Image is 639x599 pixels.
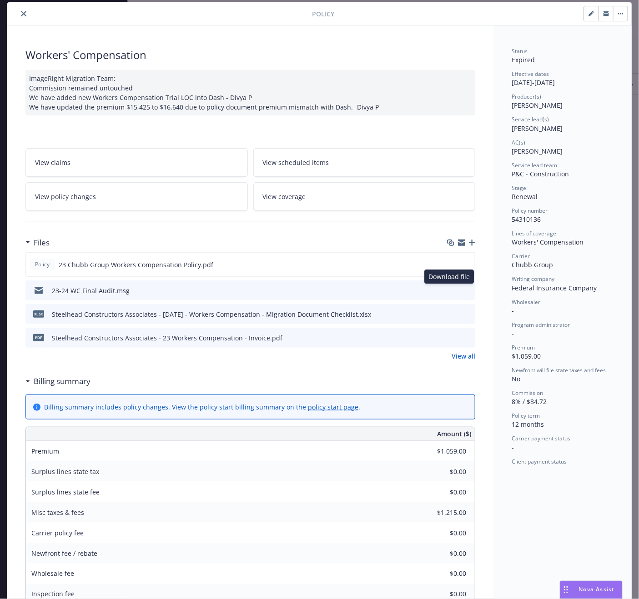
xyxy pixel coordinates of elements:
[512,124,563,133] span: [PERSON_NAME]
[512,443,514,452] span: -
[512,101,563,110] span: [PERSON_NAME]
[59,260,213,270] span: 23 Chubb Group Workers Compensation Policy.pdf
[463,260,471,270] button: preview file
[25,148,248,177] a: View claims
[512,70,614,87] div: [DATE] - [DATE]
[512,306,514,315] span: -
[31,549,97,558] span: Newfront fee / rebate
[52,309,371,319] div: Steelhead Constructors Associates - [DATE] - Workers Compensation - Migration Document Checklist....
[448,260,456,270] button: download file
[308,403,358,411] a: policy start page
[463,309,472,319] button: preview file
[512,184,526,192] span: Stage
[25,182,248,211] a: View policy changes
[452,351,475,361] a: View all
[33,310,44,317] span: xlsx
[25,47,475,63] div: Workers' Compensation
[512,47,528,55] span: Status
[263,192,306,201] span: View coverage
[31,467,99,476] span: Surplus lines state tax
[512,374,520,383] span: No
[31,529,84,537] span: Carrier policy fee
[52,286,130,295] div: 23-24 WC Final Audit.msg
[44,402,360,412] div: Billing summary includes policy changes. View the policy start billing summary on the .
[579,586,615,594] span: Nova Assist
[263,158,329,167] span: View scheduled items
[512,139,525,146] span: AC(s)
[25,70,475,115] div: ImageRight Migration Team: Commission remained untouched We have added new Workers Compensation T...
[463,333,472,343] button: preview file
[512,321,570,329] span: Program administrator
[512,161,557,169] span: Service lead team
[512,230,556,237] span: Lines of coverage
[512,93,541,100] span: Producer(s)
[512,366,606,374] span: Newfront will file state taxes and fees
[512,170,569,178] span: P&C - Construction
[31,569,74,578] span: Wholesale fee
[512,70,549,78] span: Effective dates
[52,333,282,343] div: Steelhead Constructors Associates - 23 Workers Compensation - Invoice.pdf
[35,192,96,201] span: View policy changes
[512,260,553,269] span: Chubb Group
[449,309,456,319] button: download file
[35,158,70,167] span: View claims
[413,465,472,479] input: 0.00
[512,207,548,215] span: Policy number
[424,270,474,284] div: Download file
[512,329,514,338] span: -
[31,590,75,599] span: Inspection fee
[512,147,563,155] span: [PERSON_NAME]
[25,237,50,249] div: Files
[253,148,476,177] a: View scheduled items
[512,420,544,429] span: 12 months
[512,275,554,283] span: Writing company
[34,375,91,387] h3: Billing summary
[413,444,472,458] input: 0.00
[413,547,472,560] input: 0.00
[33,260,51,269] span: Policy
[512,352,541,360] span: $1,059.00
[25,375,91,387] div: Billing summary
[560,581,572,599] div: Drag to move
[512,458,567,465] span: Client payment status
[312,9,334,19] span: Policy
[34,237,50,249] h3: Files
[33,334,44,341] span: pdf
[31,447,59,455] span: Premium
[413,485,472,499] input: 0.00
[512,466,514,474] span: -
[512,215,541,224] span: 54310136
[512,252,530,260] span: Carrier
[253,182,476,211] a: View coverage
[512,115,549,123] span: Service lead(s)
[449,333,456,343] button: download file
[31,508,84,517] span: Misc taxes & fees
[512,298,540,306] span: Wholesaler
[512,284,597,292] span: Federal Insurance Company
[463,286,472,295] button: preview file
[512,412,540,419] span: Policy term
[449,286,456,295] button: download file
[512,344,535,351] span: Premium
[413,526,472,540] input: 0.00
[512,192,538,201] span: Renewal
[413,506,472,519] input: 0.00
[512,434,570,442] span: Carrier payment status
[512,238,584,246] span: Workers' Compensation
[31,488,100,496] span: Surplus lines state fee
[413,567,472,581] input: 0.00
[437,429,471,439] span: Amount ($)
[512,397,547,406] span: 8% / $84.72
[512,55,535,64] span: Expired
[18,8,29,19] button: close
[560,581,623,599] button: Nova Assist
[512,389,543,397] span: Commission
